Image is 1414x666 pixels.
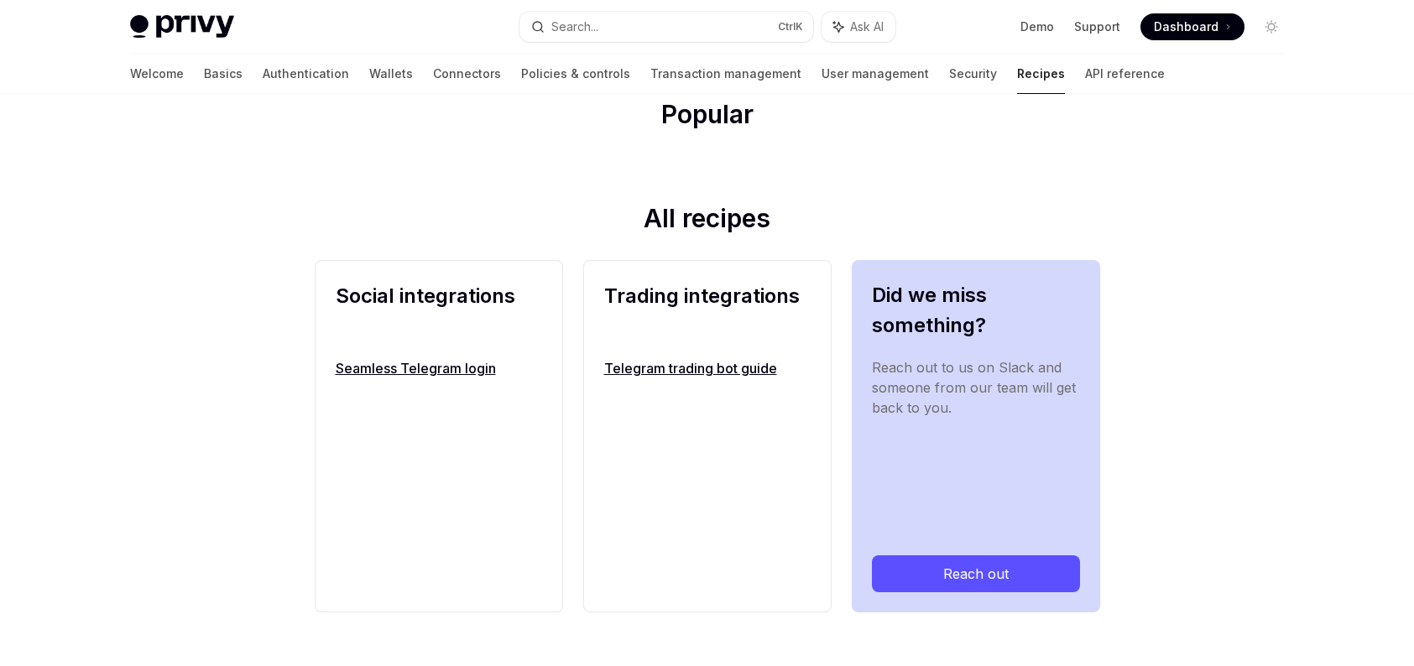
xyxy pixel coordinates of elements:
a: User management [822,54,929,94]
a: Connectors [433,54,501,94]
button: Search...CtrlK [519,12,813,42]
a: Security [949,54,997,94]
h2: Trading integrations [604,281,811,341]
div: Reach out to us on Slack and someone from our team will get back to you. [872,357,1080,528]
h2: Popular [315,99,1100,136]
a: Transaction management [650,54,801,94]
span: Ask AI [850,18,884,35]
a: Seamless Telegram login [336,358,542,378]
button: Ask AI [822,12,895,42]
a: API reference [1085,54,1165,94]
a: Demo [1020,18,1054,35]
a: Authentication [263,54,349,94]
a: Welcome [130,54,184,94]
a: Reach out [872,555,1080,592]
img: light logo [130,15,234,39]
a: Dashboard [1140,13,1244,40]
a: Policies & controls [521,54,630,94]
h2: Did we miss something? [872,280,1080,341]
a: Wallets [369,54,413,94]
h2: All recipes [315,203,1100,240]
h2: Social integrations [336,281,542,341]
span: Ctrl K [778,20,803,34]
a: Recipes [1017,54,1065,94]
span: Dashboard [1154,18,1218,35]
div: Search... [551,17,598,37]
button: Toggle dark mode [1258,13,1285,40]
a: Basics [204,54,243,94]
a: Telegram trading bot guide [604,358,811,378]
a: Support [1074,18,1120,35]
